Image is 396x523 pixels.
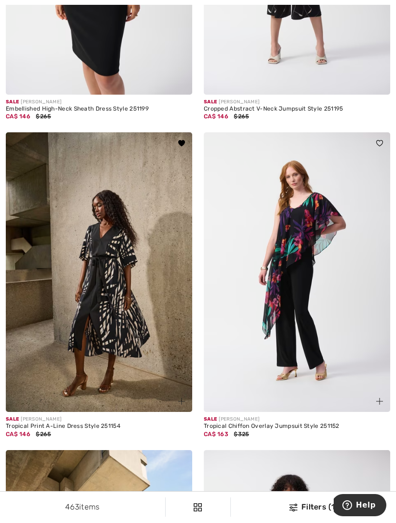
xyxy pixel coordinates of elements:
[6,416,19,422] span: Sale
[289,504,297,511] img: Filters
[6,99,192,106] div: [PERSON_NAME]
[36,431,51,438] span: $265
[204,423,390,430] div: Tropical Chiffon Overlay Jumpsuit Style 251152
[234,113,249,120] span: $265
[204,106,390,113] div: Cropped Abstract V-Neck Jumpsuit Style 251195
[376,398,383,405] img: plus_v2.svg
[204,99,390,106] div: [PERSON_NAME]
[65,502,79,511] span: 463
[178,140,185,146] img: heart_black.svg
[204,416,217,422] span: Sale
[204,416,390,423] div: [PERSON_NAME]
[6,132,192,412] img: Tropical Print A-Line Dress Style 251154. Black/Multi
[237,501,390,513] div: Filters (1)
[204,113,228,120] span: CA$ 146
[6,99,19,105] span: Sale
[36,113,51,120] span: $265
[334,494,386,518] iframe: Opens a widget where you can find more information
[204,99,217,105] span: Sale
[234,431,249,438] span: $325
[204,431,228,438] span: CA$ 163
[194,503,202,511] img: Filters
[6,423,192,430] div: Tropical Print A-Line Dress Style 251154
[6,113,30,120] span: CA$ 146
[6,431,30,438] span: CA$ 146
[178,398,185,405] img: plus_v2.svg
[204,132,390,412] img: Tropical Chiffon Overlay Jumpsuit Style 251152. Black/Multi
[376,140,383,146] img: heart_black_full.svg
[6,416,192,423] div: [PERSON_NAME]
[6,106,192,113] div: Embellished High-Neck Sheath Dress Style 251199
